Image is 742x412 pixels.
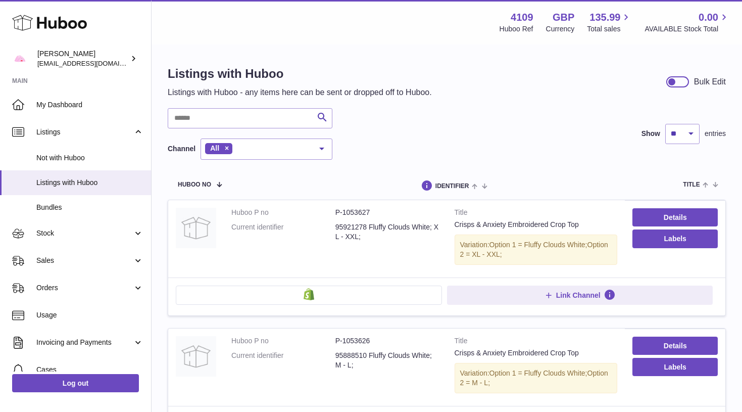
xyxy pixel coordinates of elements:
span: identifier [435,183,469,190]
img: shopify-small.png [304,288,314,300]
p: Listings with Huboo - any items here can be sent or dropped off to Huboo. [168,87,432,98]
span: Invoicing and Payments [36,338,133,347]
div: Huboo Ref [500,24,533,34]
strong: GBP [553,11,574,24]
span: Cases [36,365,143,375]
dt: Huboo P no [231,208,335,217]
img: Crisps & Anxiety Embroidered Crop Top [176,336,216,377]
a: 0.00 AVAILABLE Stock Total [645,11,730,34]
span: Option 1 = Fluffy Clouds White; [489,241,587,249]
dd: P-1053627 [335,208,439,217]
span: [EMAIL_ADDRESS][DOMAIN_NAME] [37,59,149,67]
span: Total sales [587,24,632,34]
span: entries [705,129,726,139]
div: Variation: [455,235,618,265]
span: Stock [36,228,133,238]
span: AVAILABLE Stock Total [645,24,730,34]
img: Crisps & Anxiety Embroidered Crop Top [176,208,216,248]
span: Option 2 = M - L; [460,369,608,387]
div: [PERSON_NAME] [37,49,128,68]
span: Usage [36,310,143,320]
button: Link Channel [447,286,713,305]
span: All [210,144,219,152]
span: Sales [36,256,133,265]
span: Not with Huboo [36,153,143,163]
dd: 95888510 Fluffy Clouds White; M - L; [335,351,439,370]
a: Log out [12,374,139,392]
h1: Listings with Huboo [168,66,432,82]
span: Bundles [36,203,143,212]
dt: Huboo P no [231,336,335,346]
span: Orders [36,283,133,293]
span: Listings with Huboo [36,178,143,188]
strong: Title [455,336,618,348]
a: 135.99 Total sales [587,11,632,34]
div: Variation: [455,363,618,393]
strong: Title [455,208,618,220]
span: Option 2 = XL - XXL; [460,241,608,258]
div: Crisps & Anxiety Embroidered Crop Top [455,348,618,358]
a: Details [632,208,718,226]
div: Bulk Edit [694,76,726,87]
dt: Current identifier [231,222,335,242]
a: Details [632,337,718,355]
div: Crisps & Anxiety Embroidered Crop Top [455,220,618,230]
label: Channel [168,144,195,154]
label: Show [641,129,660,139]
span: 0.00 [699,11,718,24]
span: 135.99 [589,11,620,24]
span: Huboo no [178,181,211,188]
img: hello@limpetstore.com [12,51,27,66]
div: Currency [546,24,575,34]
span: Listings [36,127,133,137]
span: title [683,181,700,188]
button: Labels [632,230,718,248]
span: Option 1 = Fluffy Clouds White; [489,369,587,377]
dd: 95921278 Fluffy Clouds White; XL - XXL; [335,222,439,242]
dd: P-1053626 [335,336,439,346]
span: Link Channel [556,291,601,300]
strong: 4109 [511,11,533,24]
dt: Current identifier [231,351,335,370]
button: Labels [632,358,718,376]
span: My Dashboard [36,100,143,110]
